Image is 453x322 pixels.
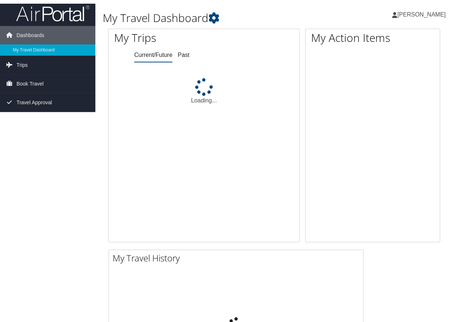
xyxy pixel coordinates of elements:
[178,52,190,58] a: Past
[17,26,44,44] span: Dashboards
[103,10,331,26] h1: My Travel Dashboard
[134,52,172,58] a: Current/Future
[17,56,28,74] span: Trips
[113,252,363,264] h2: My Travel History
[114,30,214,46] h1: My Trips
[306,30,440,46] h1: My Action Items
[109,78,299,105] div: Loading...
[17,93,52,112] span: Travel Approval
[397,11,446,18] span: [PERSON_NAME]
[17,75,44,93] span: Book Travel
[16,5,89,22] img: airportal-logo.png
[392,4,453,26] a: [PERSON_NAME]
